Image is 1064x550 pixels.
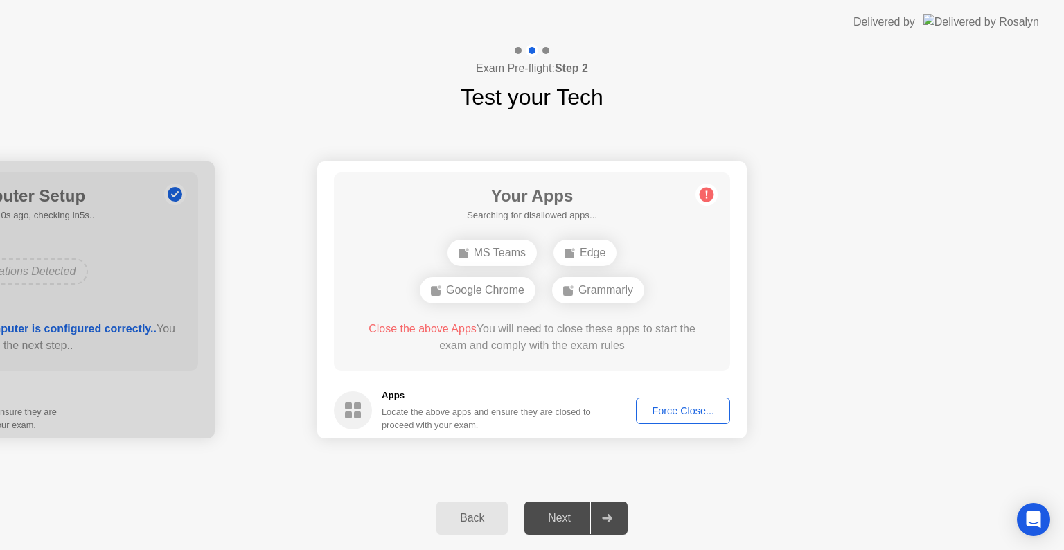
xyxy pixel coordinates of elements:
div: Delivered by [853,14,915,30]
div: Next [529,512,590,524]
b: Step 2 [555,62,588,74]
button: Force Close... [636,398,730,424]
h5: Apps [382,389,592,402]
div: You will need to close these apps to start the exam and comply with the exam rules [354,321,711,354]
div: Edge [553,240,617,266]
div: Grammarly [552,277,644,303]
div: Open Intercom Messenger [1017,503,1050,536]
div: Locate the above apps and ensure they are closed to proceed with your exam. [382,405,592,432]
h1: Test your Tech [461,80,603,114]
h5: Searching for disallowed apps... [467,209,597,222]
div: MS Teams [447,240,537,266]
div: Force Close... [641,405,725,416]
h4: Exam Pre-flight: [476,60,588,77]
div: Google Chrome [420,277,535,303]
button: Back [436,502,508,535]
img: Delivered by Rosalyn [923,14,1039,30]
div: Back [441,512,504,524]
span: Close the above Apps [369,323,477,335]
button: Next [524,502,628,535]
h1: Your Apps [467,184,597,209]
